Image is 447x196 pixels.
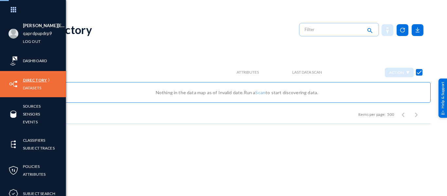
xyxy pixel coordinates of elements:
img: icon-risk-sonar.svg [9,56,18,66]
img: app launcher [4,3,23,17]
button: Next page [410,108,423,121]
a: Events [23,118,38,126]
span: Nothing in the data map as of Invalid date. Run a to start discovering data. [156,90,318,95]
span: Attributes [237,70,259,75]
span: Last Data Scan [292,70,322,75]
a: qaprdpupdrp9 [23,30,52,37]
mat-icon: search [366,27,374,35]
a: Datasets [23,84,41,92]
button: Previous page [397,108,410,121]
a: Classifiers [23,136,45,144]
li: [PERSON_NAME][EMAIL_ADDRESS][DOMAIN_NAME] [23,22,66,30]
img: icon-sources.svg [9,109,18,119]
a: Log out [23,38,41,45]
a: Sources [23,102,41,110]
div: Directory [43,23,92,36]
img: help_support.svg [441,110,445,115]
img: icon-elements.svg [9,139,18,149]
img: blank-profile-picture.png [9,29,18,39]
input: Filter [305,25,362,34]
div: 500 [387,112,394,117]
a: Attributes [23,170,45,178]
a: Dashboard [23,57,47,64]
a: Sensors [23,110,40,118]
a: Scan [255,90,265,95]
div: Items per page: [358,112,385,117]
a: Policies [23,163,40,170]
img: icon-inventory.svg [9,79,18,89]
a: Subject Traces [23,144,55,152]
div: Help & Support [438,78,447,117]
a: Directory [23,76,47,84]
img: icon-policies.svg [9,166,18,175]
